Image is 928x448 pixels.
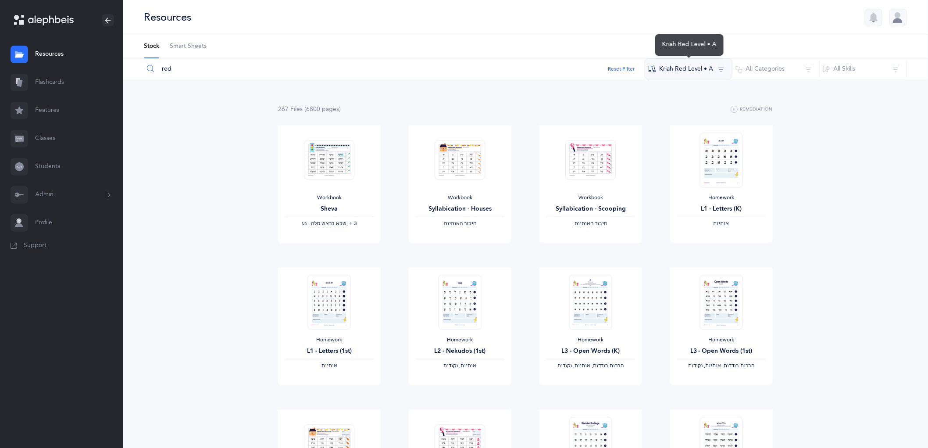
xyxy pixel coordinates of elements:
[731,104,773,115] button: Remediation
[645,58,732,79] button: Kriah Red Level • A
[285,337,374,344] div: Homework
[278,106,303,113] span: 267 File
[546,204,635,214] div: Syllabication - Scooping
[732,58,820,79] button: All Categories
[308,275,351,330] img: Homework_L1_Letters_O_Red_EN_thumbnail_1731215195.png
[677,204,766,214] div: L1 - Letters (K)
[285,220,374,227] div: ‪, + 3‬
[416,204,504,214] div: Syllabication - Houses
[304,140,355,180] img: Sheva-Workbook-Red_EN_thumbnail_1754012358.png
[566,140,616,180] img: Syllabication-Workbook-Level-1-EN_Red_Scooping_thumbnail_1741114434.png
[285,194,374,201] div: Workbook
[435,140,485,180] img: Syllabication-Workbook-Level-1-EN_Red_Houses_thumbnail_1741114032.png
[608,65,635,73] button: Reset Filter
[884,404,917,437] iframe: Drift Widget Chat Controller
[143,58,645,79] input: Search Resources
[416,194,504,201] div: Workbook
[558,362,624,369] span: ‫הברות בודדות, אותיות, נקודות‬
[677,347,766,356] div: L3 - Open Words (1st)
[321,362,337,369] span: ‫אותיות‬
[700,133,743,187] img: Homework_L1_Letters_R_EN_thumbnail_1731214661.png
[819,58,907,79] button: All Skills
[170,42,207,51] span: Smart Sheets
[285,204,374,214] div: Sheva
[304,106,341,113] span: (6800 page )
[444,362,477,369] span: ‫אותיות, נקודות‬
[416,347,504,356] div: L2 - Nekudos (1st)
[285,347,374,356] div: L1 - Letters (1st)
[677,194,766,201] div: Homework
[439,275,482,330] img: Homework_L2_Nekudos_R_EN_1_thumbnail_1731617499.png
[546,337,635,344] div: Homework
[546,194,635,201] div: Workbook
[416,337,504,344] div: Homework
[300,106,303,113] span: s
[144,10,191,25] div: Resources
[689,362,755,369] span: ‫הברות בודדות, אותיות, נקודות‬
[714,220,729,226] span: ‫אותיות‬
[569,275,612,330] img: Homework_L3_OpenWords_R_EN_thumbnail_1731229486.png
[302,220,346,226] span: ‫שבא בראש מלה - נע‬
[24,241,46,250] span: Support
[546,347,635,356] div: L3 - Open Words (K)
[336,106,339,113] span: s
[677,337,766,344] div: Homework
[655,34,724,56] div: Kriah Red Level • A
[444,220,476,226] span: ‫חיבור האותיות‬
[575,220,607,226] span: ‫חיבור האותיות‬
[700,275,743,330] img: Homework_L3_OpenWords_O_Red_EN_thumbnail_1731217670.png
